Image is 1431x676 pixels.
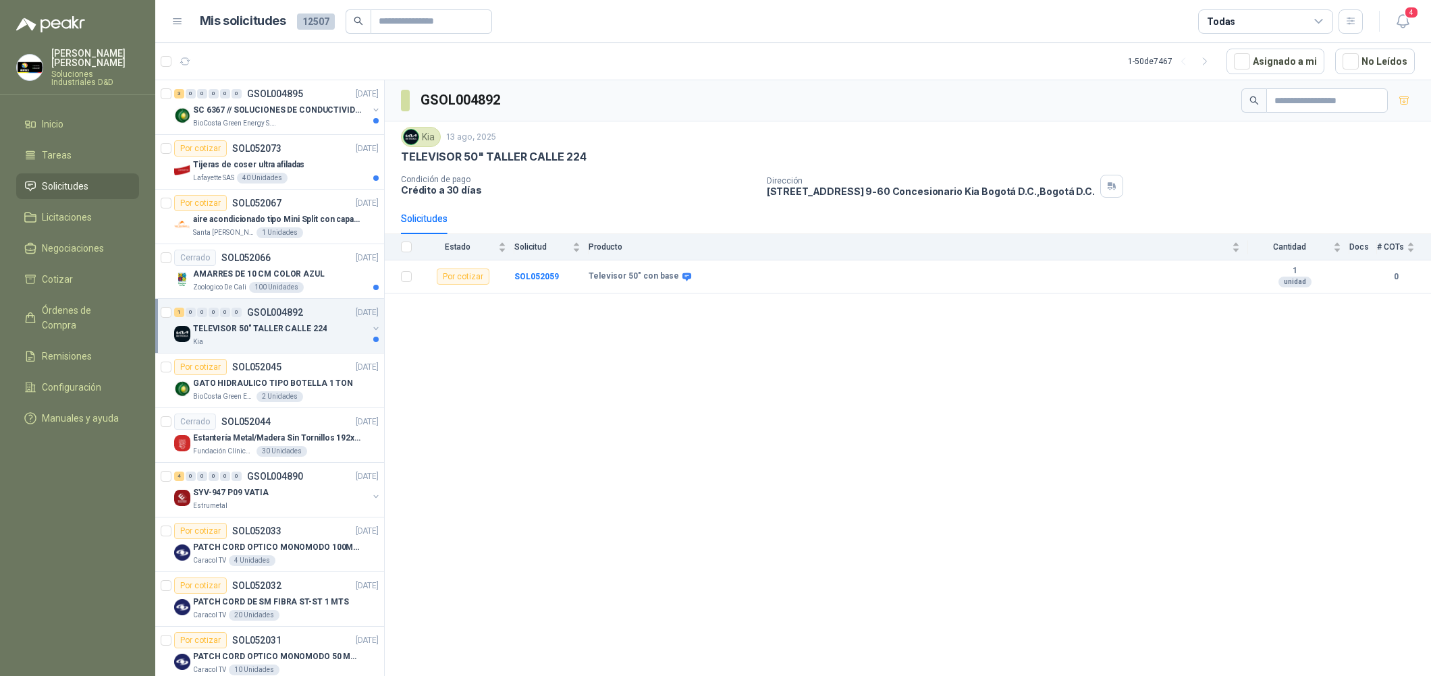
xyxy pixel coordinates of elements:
p: Estantería Metal/Madera Sin Tornillos 192x100x50 cm 5 Niveles Gris [193,432,361,445]
th: Docs [1349,234,1377,260]
img: Company Logo [174,490,190,506]
div: 100 Unidades [249,282,304,293]
p: GSOL004895 [247,89,303,98]
p: Caracol TV [193,610,226,621]
p: TELEVISOR 50" TALLER CALLE 224 [193,322,327,335]
div: 0 [209,89,219,98]
div: Por cotizar [174,632,227,648]
p: Santa [PERSON_NAME] [193,227,254,238]
a: Por cotizarSOL052073[DATE] Company LogoTijeras de coser ultra afiladasLafayette SAS40 Unidades [155,135,384,190]
div: 0 [186,308,196,317]
span: Cotizar [42,272,73,287]
div: 0 [232,472,242,481]
span: Configuración [42,380,101,395]
div: Por cotizar [437,269,489,285]
a: 1 0 0 0 0 0 GSOL004892[DATE] Company LogoTELEVISOR 50" TALLER CALLE 224Kia [174,304,381,347]
div: Todas [1207,14,1235,29]
a: Cotizar [16,266,139,292]
span: Estado [420,242,495,252]
p: AMARRES DE 10 CM COLOR AZUL [193,268,325,281]
p: [DATE] [356,142,379,155]
p: BioCosta Green Energy S.A.S [193,391,254,402]
a: Remisiones [16,343,139,369]
p: PATCH CORD OPTICO MONOMODO 100MTS [193,541,361,554]
th: Producto [589,234,1248,260]
span: Cantidad [1248,242,1330,252]
div: unidad [1278,277,1312,287]
span: Manuales y ayuda [42,411,119,426]
div: Por cotizar [174,578,227,594]
p: SOL052031 [232,636,281,645]
div: Por cotizar [174,195,227,211]
p: Soluciones Industriales D&D [51,70,139,86]
span: 4 [1404,6,1419,19]
p: Kia [193,337,203,347]
div: 1 - 50 de 7467 [1128,51,1216,72]
th: # COTs [1377,234,1431,260]
div: 0 [232,89,242,98]
div: Por cotizar [174,523,227,539]
div: Cerrado [174,250,216,266]
p: Caracol TV [193,555,226,566]
span: Solicitudes [42,179,88,194]
div: 0 [197,472,207,481]
div: Kia [401,127,441,147]
div: 1 [174,308,184,317]
div: 0 [220,308,230,317]
span: Negociaciones [42,241,104,256]
a: Por cotizarSOL052045[DATE] Company LogoGATO HIDRAULICO TIPO BOTELLA 1 TONBioCosta Green Energy S.... [155,354,384,408]
div: 0 [186,89,196,98]
span: Producto [589,242,1229,252]
span: Licitaciones [42,210,92,225]
img: Company Logo [174,217,190,233]
b: Televisor 50" con base [589,271,679,282]
h1: Mis solicitudes [200,11,286,31]
p: Zoologico De Cali [193,282,246,293]
div: 0 [197,89,207,98]
p: [DATE] [356,634,379,647]
div: 40 Unidades [237,173,288,184]
b: 1 [1248,266,1341,277]
span: Órdenes de Compra [42,303,126,333]
span: Tareas [42,148,72,163]
p: 13 ago, 2025 [446,131,496,144]
img: Company Logo [174,599,190,615]
th: Cantidad [1248,234,1349,260]
div: 2 Unidades [256,391,303,402]
p: Caracol TV [193,665,226,675]
div: 3 [174,89,184,98]
p: SOL052067 [232,198,281,208]
b: 0 [1377,271,1415,283]
a: Licitaciones [16,204,139,230]
p: SOL052066 [221,253,271,262]
a: Negociaciones [16,235,139,261]
a: Por cotizarSOL052032[DATE] Company LogoPATCH CORD DE SM FIBRA ST-ST 1 MTSCaracol TV20 Unidades [155,572,384,627]
img: Company Logo [174,381,190,397]
p: SOL052032 [232,581,281,590]
a: CerradoSOL052066[DATE] Company LogoAMARRES DE 10 CM COLOR AZULZoologico De Cali100 Unidades [155,244,384,299]
img: Company Logo [174,271,190,287]
p: BioCosta Green Energy S.A.S [193,118,278,129]
a: Solicitudes [16,173,139,199]
div: 1 Unidades [256,227,303,238]
p: GATO HIDRAULICO TIPO BOTELLA 1 TON [193,377,353,390]
p: aire acondicionado tipo Mini Split con capacidad de 12000 BTU a 110V o 220V [193,213,361,226]
div: 20 Unidades [229,610,279,621]
div: Por cotizar [174,140,227,157]
p: Crédito a 30 días [401,184,756,196]
p: [DATE] [356,252,379,264]
a: Configuración [16,374,139,400]
div: Por cotizar [174,359,227,375]
a: Por cotizarSOL052033[DATE] Company LogoPATCH CORD OPTICO MONOMODO 100MTSCaracol TV4 Unidades [155,517,384,572]
th: Estado [420,234,514,260]
p: [DATE] [356,525,379,538]
p: PATCH CORD DE SM FIBRA ST-ST 1 MTS [193,596,349,609]
div: 0 [209,472,219,481]
p: SYV-947 P09 VATIA [193,486,269,499]
p: [DATE] [356,197,379,210]
a: Tareas [16,142,139,168]
a: 4 0 0 0 0 0 GSOL004890[DATE] Company LogoSYV-947 P09 VATIAEstrumetal [174,468,381,511]
div: 0 [197,308,207,317]
p: [DATE] [356,88,379,101]
p: Lafayette SAS [193,173,234,184]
